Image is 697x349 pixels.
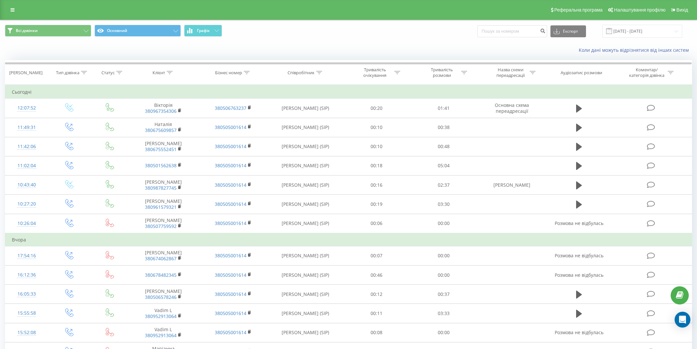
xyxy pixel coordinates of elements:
a: 380961579321 [145,204,177,210]
button: Графік [184,25,222,37]
div: Тип дзвінка [56,70,79,76]
a: 380987827745 [145,185,177,191]
td: 00:00 [410,214,477,233]
a: 380952913064 [145,332,177,338]
td: 00:12 [343,285,410,304]
td: [PERSON_NAME] (SIP) [268,304,343,323]
td: 00:38 [410,118,477,137]
td: [PERSON_NAME] [128,195,198,214]
a: 380505001614 [215,201,246,207]
td: [PERSON_NAME] [477,175,547,195]
td: 00:07 [343,246,410,265]
td: [PERSON_NAME] [128,285,198,304]
a: 380505001614 [215,124,246,130]
td: 00:00 [410,246,477,265]
td: [PERSON_NAME] (SIP) [268,214,343,233]
div: 17:54:16 [12,249,42,262]
td: 02:37 [410,175,477,195]
div: 10:27:20 [12,198,42,210]
td: 00:06 [343,214,410,233]
div: 12:07:52 [12,102,42,114]
td: [PERSON_NAME] [128,246,198,265]
td: [PERSON_NAME] [128,214,198,233]
td: [PERSON_NAME] [128,175,198,195]
td: 03:30 [410,195,477,214]
div: 16:05:33 [12,288,42,301]
div: 16:12:36 [12,269,42,281]
div: Статус [101,70,115,76]
a: 380505001614 [215,182,246,188]
a: 380501562638 [145,162,177,169]
td: Вікторія [128,99,198,118]
td: 00:18 [343,156,410,175]
a: 380505001614 [215,291,246,297]
td: [PERSON_NAME] (SIP) [268,156,343,175]
a: 380674062867 [145,255,177,262]
td: 05:04 [410,156,477,175]
a: 380506578246 [145,294,177,300]
button: Всі дзвінки [5,25,91,37]
span: Налаштування профілю [614,7,665,13]
td: Наталія [128,118,198,137]
td: [PERSON_NAME] [128,137,198,156]
button: Основний [95,25,181,37]
span: Розмова не відбулась [555,329,603,335]
td: [PERSON_NAME] (SIP) [268,195,343,214]
div: 10:26:04 [12,217,42,230]
a: Коли дані можуть відрізнятися вiд інших систем [579,47,692,53]
a: 380678482345 [145,272,177,278]
button: Експорт [550,25,586,37]
div: 11:49:31 [12,121,42,134]
div: [PERSON_NAME] [9,70,42,76]
div: 15:55:58 [12,307,42,320]
span: Реферальна програма [554,7,603,13]
td: 00:16 [343,175,410,195]
div: Співробітник [288,70,315,76]
td: [PERSON_NAME] (SIP) [268,246,343,265]
td: [PERSON_NAME] (SIP) [268,266,343,285]
td: [PERSON_NAME] (SIP) [268,99,343,118]
span: Вихід [677,7,688,13]
a: 380505001614 [215,310,246,316]
a: 380675552451 [145,146,177,152]
span: Всі дзвінки [16,28,38,33]
a: 380505001614 [215,143,246,149]
td: 00:37 [410,285,477,304]
a: 380505001614 [215,162,246,169]
a: 380505001614 [215,272,246,278]
div: Назва схеми переадресації [493,67,528,78]
a: 380505001614 [215,252,246,259]
td: Vadim L [128,304,198,323]
td: 00:00 [410,323,477,342]
span: Розмова не відбулась [555,272,603,278]
td: 00:11 [343,304,410,323]
input: Пошук за номером [477,25,547,37]
div: Open Intercom Messenger [675,312,690,328]
td: 00:19 [343,195,410,214]
td: 00:10 [343,118,410,137]
a: 380505001614 [215,220,246,226]
td: 00:48 [410,137,477,156]
div: Аудіозапис розмови [561,70,602,76]
a: 380506763237 [215,105,246,111]
div: Бізнес номер [215,70,242,76]
td: 00:00 [410,266,477,285]
td: 00:20 [343,99,410,118]
div: Коментар/категорія дзвінка [627,67,666,78]
td: Vadim L [128,323,198,342]
td: Основна схема переадресації [477,99,547,118]
div: Клієнт [153,70,165,76]
td: [PERSON_NAME] (SIP) [268,175,343,195]
td: 01:41 [410,99,477,118]
td: 00:46 [343,266,410,285]
div: 11:02:04 [12,159,42,172]
a: 380675609857 [145,127,177,133]
a: 380505001614 [215,329,246,335]
td: 03:33 [410,304,477,323]
div: 11:42:06 [12,140,42,153]
a: 380967354306 [145,108,177,114]
div: Тривалість очікування [357,67,393,78]
td: [PERSON_NAME] (SIP) [268,137,343,156]
td: 00:08 [343,323,410,342]
td: [PERSON_NAME] (SIP) [268,118,343,137]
